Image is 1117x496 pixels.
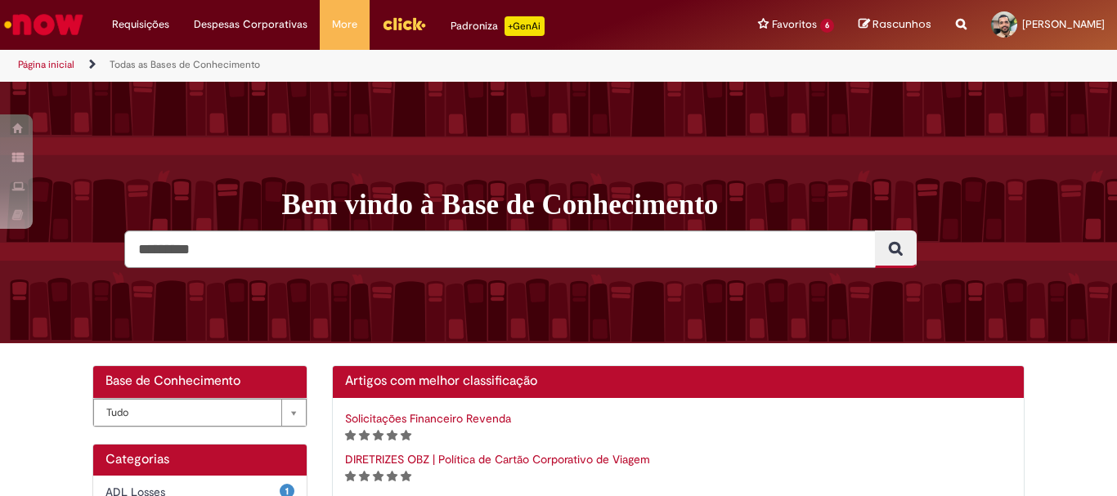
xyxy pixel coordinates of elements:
[387,471,397,482] i: 4
[93,399,307,427] a: Tudo
[1022,17,1105,31] span: [PERSON_NAME]
[106,400,273,426] span: Tudo
[387,430,397,441] i: 4
[859,17,931,33] a: Rascunhos
[112,16,169,33] span: Requisições
[820,19,834,33] span: 6
[772,16,817,33] span: Favoritos
[345,427,411,442] span: Classificação de artigo - Somente leitura
[18,58,74,71] a: Página inicial
[345,374,1012,389] h2: Artigos com melhor classificação
[12,50,733,80] ul: Trilhas de página
[332,16,357,33] span: More
[345,471,356,482] i: 1
[345,430,356,441] i: 1
[359,430,370,441] i: 2
[345,452,650,467] a: DIRETRIZES OBZ | Política de Cartão Corporativo de Viagem
[873,16,931,32] span: Rascunhos
[373,430,384,441] i: 3
[451,16,545,36] div: Padroniza
[875,230,917,268] button: Pesquisar
[105,374,294,389] h2: Base de Conhecimento
[93,398,307,427] div: Bases de Conhecimento
[382,11,426,36] img: click_logo_yellow_360x200.png
[282,188,1037,222] h1: Bem vindo à Base de Conhecimento
[110,58,260,71] a: Todas as Bases de Conhecimento
[2,8,86,41] img: ServiceNow
[373,471,384,482] i: 3
[505,16,545,36] p: +GenAi
[194,16,307,33] span: Despesas Corporativas
[401,430,411,441] i: 5
[124,230,876,268] input: Pesquisar
[105,453,294,467] h1: Categorias
[359,471,370,482] i: 2
[345,411,511,426] a: Solicitações Financeiro Revenda
[345,468,411,483] span: Classificação de artigo - Somente leitura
